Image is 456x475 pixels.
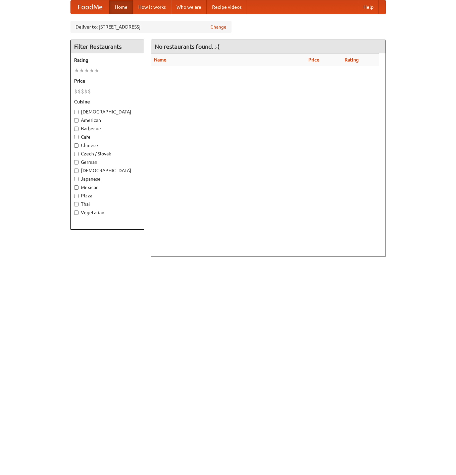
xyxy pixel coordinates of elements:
[109,0,133,14] a: Home
[74,194,79,198] input: Pizza
[74,176,141,182] label: Japanese
[154,57,166,62] a: Name
[74,202,79,206] input: Thai
[74,98,141,105] h5: Cuisine
[74,118,79,123] input: American
[74,185,79,190] input: Mexican
[74,78,141,84] h5: Price
[74,159,141,165] label: German
[74,135,79,139] input: Cafe
[81,88,84,95] li: $
[74,201,141,207] label: Thai
[89,67,94,74] li: ★
[78,88,81,95] li: $
[207,0,247,14] a: Recipe videos
[345,57,359,62] a: Rating
[94,67,99,74] li: ★
[74,110,79,114] input: [DEMOGRAPHIC_DATA]
[74,160,79,164] input: German
[74,209,141,216] label: Vegetarian
[71,0,109,14] a: FoodMe
[74,142,141,149] label: Chinese
[74,150,141,157] label: Czech / Slovak
[71,40,144,53] h4: Filter Restaurants
[74,192,141,199] label: Pizza
[74,67,79,74] li: ★
[74,169,79,173] input: [DEMOGRAPHIC_DATA]
[74,210,79,215] input: Vegetarian
[74,134,141,140] label: Cafe
[74,167,141,174] label: [DEMOGRAPHIC_DATA]
[171,0,207,14] a: Who we are
[74,125,141,132] label: Barbecue
[70,21,232,33] div: Deliver to: [STREET_ADDRESS]
[74,88,78,95] li: $
[74,108,141,115] label: [DEMOGRAPHIC_DATA]
[74,127,79,131] input: Barbecue
[74,184,141,191] label: Mexican
[84,67,89,74] li: ★
[308,57,319,62] a: Price
[74,152,79,156] input: Czech / Slovak
[74,57,141,63] h5: Rating
[358,0,379,14] a: Help
[74,143,79,148] input: Chinese
[88,88,91,95] li: $
[210,23,226,30] a: Change
[74,177,79,181] input: Japanese
[155,43,219,50] ng-pluralize: No restaurants found. :-(
[133,0,171,14] a: How it works
[79,67,84,74] li: ★
[84,88,88,95] li: $
[74,117,141,124] label: American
